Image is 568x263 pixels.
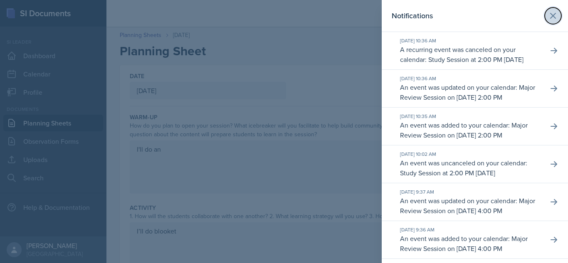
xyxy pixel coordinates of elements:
[400,82,541,102] p: An event was updated on your calendar: Major Review Session on [DATE] 2:00 PM
[392,10,433,22] h2: Notifications
[400,37,541,44] div: [DATE] 10:36 AM
[400,44,541,64] p: A recurring event was canceled on your calendar: Study Session at 2:00 PM [DATE]
[400,234,541,253] p: An event was added to your calendar: Major Review Session on [DATE] 4:00 PM
[400,120,541,140] p: An event was added to your calendar: Major Review Session on [DATE] 2:00 PM
[400,75,541,82] div: [DATE] 10:36 AM
[400,150,541,158] div: [DATE] 10:02 AM
[400,188,541,196] div: [DATE] 9:37 AM
[400,158,541,178] p: An event was uncanceled on your calendar: Study Session at 2:00 PM [DATE]
[400,196,541,216] p: An event was updated on your calendar: Major Review Session on [DATE] 4:00 PM
[400,226,541,234] div: [DATE] 9:36 AM
[400,113,541,120] div: [DATE] 10:35 AM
